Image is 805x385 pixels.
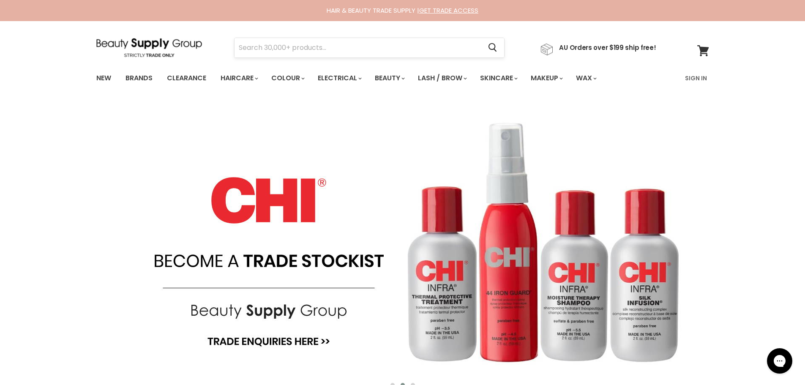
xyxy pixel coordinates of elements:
button: Search [482,38,504,57]
a: Colour [265,69,310,87]
a: Beauty [368,69,410,87]
a: Lash / Brow [412,69,472,87]
a: Electrical [311,69,367,87]
a: Wax [570,69,602,87]
ul: Main menu [90,66,642,90]
form: Product [234,38,505,58]
a: Haircare [214,69,263,87]
a: Clearance [161,69,213,87]
a: Sign In [680,69,712,87]
a: Brands [119,69,159,87]
input: Search [235,38,482,57]
a: Skincare [474,69,523,87]
nav: Main [86,66,720,90]
div: HAIR & BEAUTY TRADE SUPPLY | [86,6,720,15]
a: New [90,69,117,87]
a: Makeup [524,69,568,87]
a: GET TRADE ACCESS [419,6,478,15]
iframe: Gorgias live chat messenger [763,345,797,377]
